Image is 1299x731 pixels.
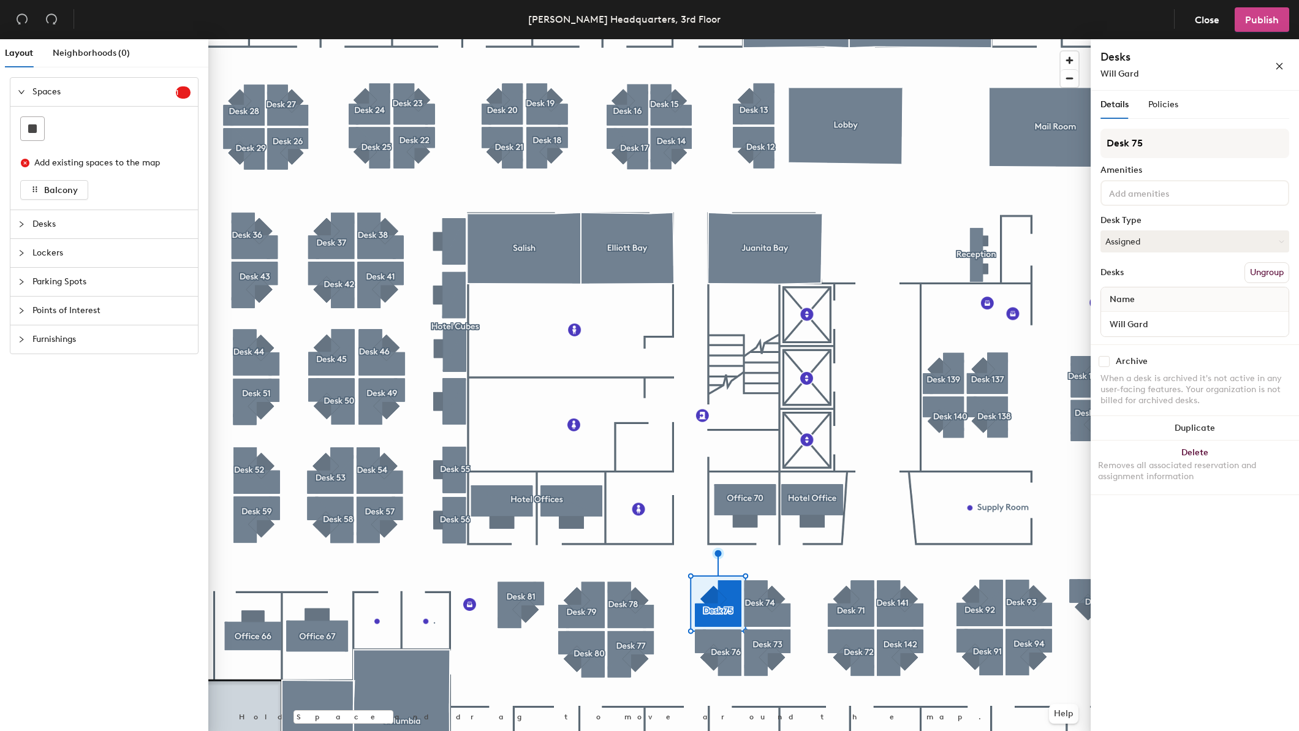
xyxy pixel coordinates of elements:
button: Balcony [20,180,88,200]
span: Details [1100,99,1129,110]
span: Parking Spots [32,268,191,296]
input: Unnamed desk [1104,316,1286,333]
button: Undo (⌘ + Z) [10,7,34,32]
span: undo [16,13,28,25]
span: collapsed [18,336,25,343]
button: Close [1184,7,1230,32]
span: Spaces [32,78,176,106]
span: Neighborhoods (0) [53,48,130,58]
span: Balcony [44,185,78,195]
h4: Desks [1100,49,1235,65]
span: Close [1195,14,1219,26]
div: Archive [1116,357,1148,366]
div: Add existing spaces to the map [34,156,180,170]
button: Duplicate [1091,416,1299,441]
div: Amenities [1100,165,1289,175]
span: collapsed [18,249,25,257]
span: Name [1104,289,1141,311]
span: Points of Interest [32,297,191,325]
span: expanded [18,88,25,96]
div: When a desk is archived it's not active in any user-facing features. Your organization is not bil... [1100,373,1289,406]
span: Publish [1245,14,1279,26]
span: close [1275,62,1284,70]
span: collapsed [18,221,25,228]
div: Desk Type [1100,216,1289,225]
span: collapsed [18,307,25,314]
span: Lockers [32,239,191,267]
button: Help [1049,704,1078,724]
button: Publish [1235,7,1289,32]
div: Desks [1100,268,1124,278]
span: Will Gard [1100,69,1139,79]
button: Ungroup [1244,262,1289,283]
span: Desks [32,210,191,238]
button: DeleteRemoves all associated reservation and assignment information [1091,441,1299,494]
sup: 1 [176,86,191,99]
span: Layout [5,48,33,58]
button: Assigned [1100,230,1289,252]
span: Policies [1148,99,1178,110]
span: Furnishings [32,325,191,354]
span: collapsed [18,278,25,286]
span: 1 [176,88,191,97]
input: Add amenities [1107,185,1217,200]
div: [PERSON_NAME] Headquarters, 3rd Floor [528,12,721,27]
div: Removes all associated reservation and assignment information [1098,460,1292,482]
span: close-circle [21,159,29,167]
button: Redo (⌘ + ⇧ + Z) [39,7,64,32]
